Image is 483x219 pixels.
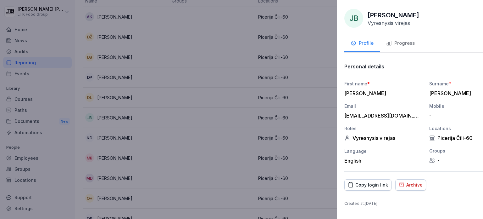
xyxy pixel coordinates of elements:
p: [PERSON_NAME] [368,10,419,20]
div: Email [344,103,423,109]
div: Profile [351,40,374,47]
div: First name [344,80,423,87]
div: Progress [386,40,415,47]
button: Progress [380,35,421,52]
p: Vyresnysis virejas [368,20,410,26]
div: Vyresnysis virejas [344,135,423,141]
button: Archive [395,179,426,191]
div: Copy login link [348,182,388,188]
div: Archive [399,182,423,188]
div: English [344,158,423,164]
div: JB [344,9,363,28]
div: [EMAIL_ADDRESS][DOMAIN_NAME] [344,112,420,119]
div: Language [344,148,423,154]
button: Copy login link [344,179,391,191]
div: Roles [344,125,423,132]
div: [PERSON_NAME] [344,90,420,96]
button: Profile [344,35,380,52]
p: Personal details [344,63,384,70]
